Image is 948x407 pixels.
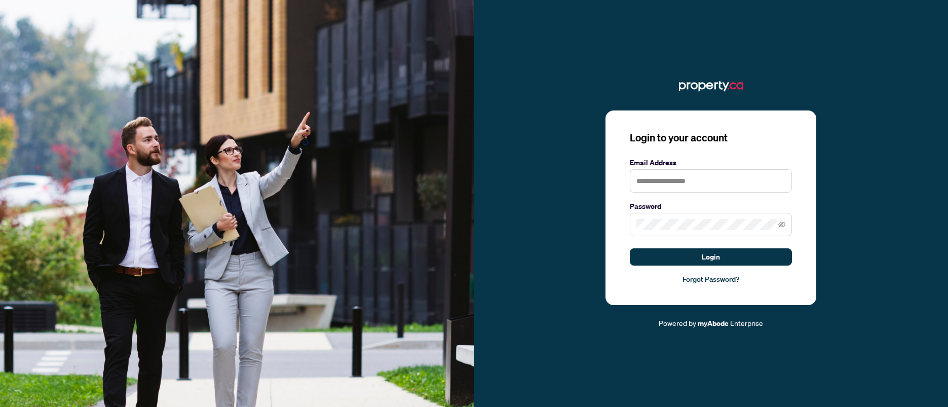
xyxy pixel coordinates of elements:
a: myAbode [698,318,729,329]
span: Enterprise [730,318,763,327]
span: Login [702,249,720,265]
label: Email Address [630,157,792,168]
img: ma-logo [679,78,743,94]
button: Login [630,248,792,266]
a: Forgot Password? [630,274,792,285]
span: Powered by [659,318,696,327]
h3: Login to your account [630,131,792,145]
label: Password [630,201,792,212]
span: eye-invisible [778,221,785,228]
